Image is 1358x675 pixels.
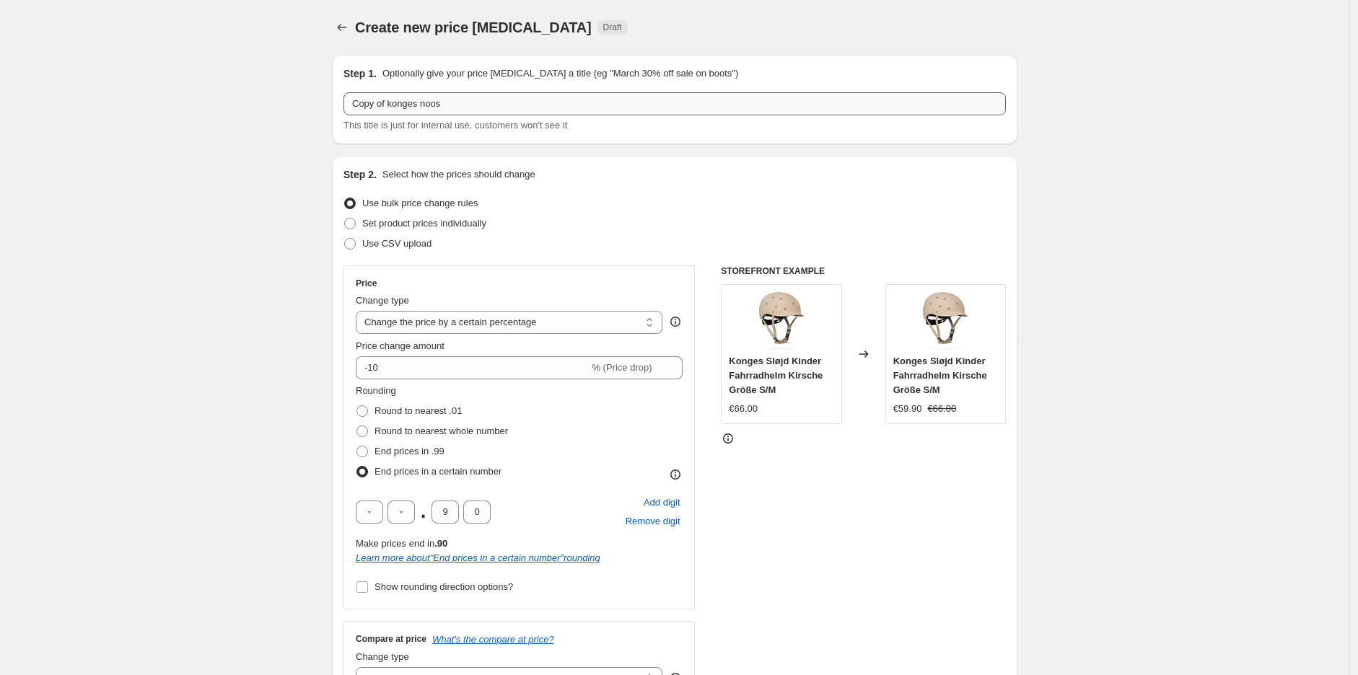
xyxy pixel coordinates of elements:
[753,292,810,350] img: minibubu-konges-slojd-kask-rowerowy-KS100149-cherry_80x.webp
[356,633,426,645] h3: Compare at price
[374,425,508,436] span: Round to nearest whole number
[332,17,352,37] button: Price change jobs
[387,500,415,524] input: ﹡
[729,356,823,395] span: Konges Sløjd Kinder Fahrradhelm Kirsche Größe S/M
[668,314,683,329] div: help
[419,500,427,524] span: .
[356,356,589,379] input: -15
[626,514,680,529] span: Remove digit
[362,198,478,208] span: Use bulk price change rules
[343,66,377,81] h2: Step 1.
[893,402,922,416] div: €59.90
[374,446,444,456] span: End prices in .99
[644,495,680,510] span: Add digit
[916,292,974,350] img: minibubu-konges-slojd-kask-rowerowy-KS100149-cherry_80x.webp
[382,66,738,81] p: Optionally give your price [MEDICAL_DATA] a title (eg "March 30% off sale on boots")
[343,167,377,182] h2: Step 2.
[382,167,535,182] p: Select how the prices should change
[356,500,383,524] input: ﹡
[362,218,486,229] span: Set product prices individually
[592,362,652,373] span: % (Price drop)
[374,581,513,592] span: Show rounding direction options?
[374,405,462,416] span: Round to nearest .01
[434,538,447,549] b: .90
[356,552,600,563] a: Learn more about"End prices in a certain number"rounding
[721,265,1006,277] h6: STOREFRONT EXAMPLE
[356,651,409,662] span: Change type
[343,92,1006,115] input: 30% off holiday sale
[623,512,683,531] button: Remove placeholder
[729,402,758,416] div: €66.00
[356,552,600,563] i: Learn more about " End prices in a certain number " rounding
[432,500,459,524] input: ﹡
[603,22,622,33] span: Draft
[927,402,956,416] strike: €66.00
[432,634,554,645] button: What's the compare at price?
[356,278,377,289] h3: Price
[362,238,432,249] span: Use CSV upload
[374,466,501,477] span: End prices in a certain number
[893,356,987,395] span: Konges Sløjd Kinder Fahrradhelm Kirsche Größe S/M
[356,295,409,306] span: Change type
[356,538,447,549] span: Make prices end in
[641,493,683,512] button: Add placeholder
[343,120,567,131] span: This title is just for internal use, customers won't see it
[356,340,444,351] span: Price change amount
[463,500,491,524] input: ﹡
[355,19,592,35] span: Create new price [MEDICAL_DATA]
[356,385,396,396] span: Rounding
